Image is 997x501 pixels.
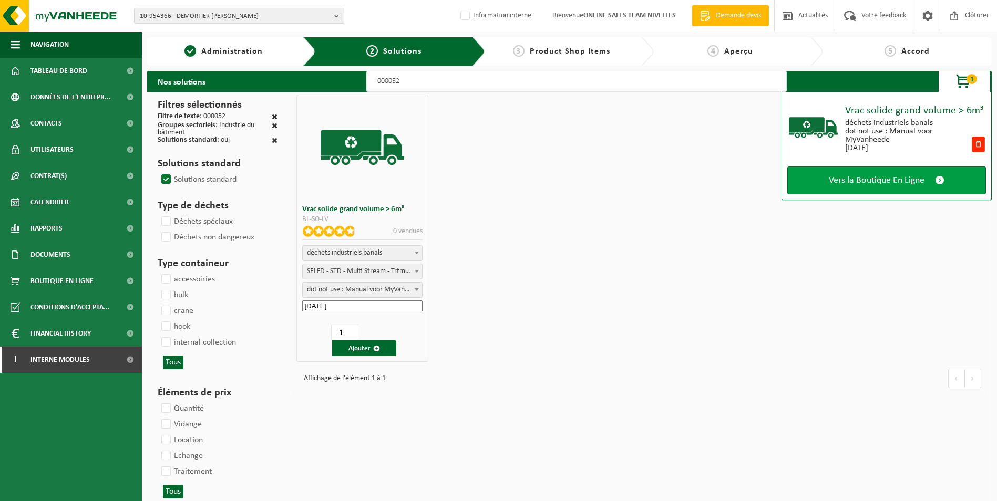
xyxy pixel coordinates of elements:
span: déchets industriels banals [302,245,423,261]
h3: Solutions standard [158,156,277,172]
label: Vidange [159,416,202,432]
span: 2 [366,45,378,57]
span: Vers la Boutique En Ligne [829,175,924,186]
span: 10-954366 - DEMORTIER [PERSON_NAME] [140,8,330,24]
div: : oui [158,137,230,145]
label: Solutions standard [159,172,237,187]
span: 3 [513,45,525,57]
img: BL-SO-LV [787,101,840,154]
button: Ajouter [332,340,396,356]
label: internal collection [159,335,236,350]
span: SELFD - STD - Multi Stream - Trtmt/wu (SP-M-000052) [302,264,423,279]
span: Contacts [30,110,62,137]
span: Filtre de texte [158,112,200,120]
span: Solutions [383,47,422,56]
button: Tous [163,356,183,369]
span: 1 [184,45,196,57]
span: 1 [967,74,977,84]
span: Conditions d'accepta... [30,294,110,320]
span: Boutique en ligne [30,268,94,294]
span: Financial History [30,320,91,347]
span: Calendrier [30,189,69,215]
label: Quantité [159,401,204,416]
span: Aperçu [724,47,753,56]
span: Données de l'entrepr... [30,84,111,110]
h2: Nos solutions [147,71,216,92]
div: Affichage de l'élément 1 à 1 [299,370,386,388]
label: Traitement [159,464,212,479]
p: 0 vendues [393,226,423,237]
a: 3Product Shop Items [490,45,633,58]
input: 1 [331,325,358,340]
span: Utilisateurs [30,137,74,163]
span: Navigation [30,32,69,58]
strong: ONLINE SALES TEAM NIVELLES [583,12,676,19]
a: Vers la Boutique En Ligne [787,166,986,194]
div: [DATE] [845,144,971,152]
span: I [11,347,20,373]
span: Contrat(s) [30,163,67,189]
a: 2Solutions [324,45,464,58]
label: Déchets non dangereux [159,229,254,245]
a: 1Administration [152,45,295,58]
span: Groupes sectoriels [158,121,215,129]
h3: Vrac solide grand volume > 6m³ [302,205,423,213]
div: déchets industriels banals [845,119,971,127]
a: Demande devis [692,5,769,26]
span: Accord [901,47,930,56]
h3: Éléments de prix [158,385,277,401]
a: 4Aperçu [659,45,801,58]
input: Date de début [302,300,423,311]
div: BL-SO-LV [302,216,423,223]
label: accessoiries [159,272,215,287]
label: Location [159,432,203,448]
label: crane [159,303,193,319]
span: Interne modules [30,347,90,373]
span: déchets industriels banals [303,246,422,260]
div: : Industrie du bâtiment [158,122,272,137]
button: 10-954366 - DEMORTIER [PERSON_NAME] [134,8,344,24]
span: 5 [885,45,896,57]
span: Documents [30,242,70,268]
div: : 000052 [158,113,225,122]
span: dot not use : Manual voor MyVanheede [302,282,423,298]
h3: Type containeur [158,256,277,272]
label: Echange [159,448,203,464]
span: Administration [201,47,263,56]
input: Chercher [366,71,787,92]
span: 4 [707,45,719,57]
div: Vrac solide grand volume > 6m³ [845,106,986,116]
label: bulk [159,287,188,303]
a: 5Accord [828,45,986,58]
span: Rapports [30,215,63,242]
button: 1 [938,71,991,92]
span: Demande devis [713,11,764,21]
label: Déchets spéciaux [159,214,233,229]
img: BL-SO-LV [318,103,407,192]
label: hook [159,319,190,335]
span: Tableau de bord [30,58,87,84]
button: Tous [163,485,183,498]
h3: Filtres sélectionnés [158,97,277,113]
span: dot not use : Manual voor MyVanheede [303,283,422,297]
div: dot not use : Manual voor MyVanheede [845,127,971,144]
label: Information interne [458,8,531,24]
span: Product Shop Items [530,47,610,56]
span: Solutions standard [158,136,217,144]
h3: Type de déchets [158,198,277,214]
span: SELFD - STD - Multi Stream - Trtmt/wu (SP-M-000052) [303,264,422,279]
